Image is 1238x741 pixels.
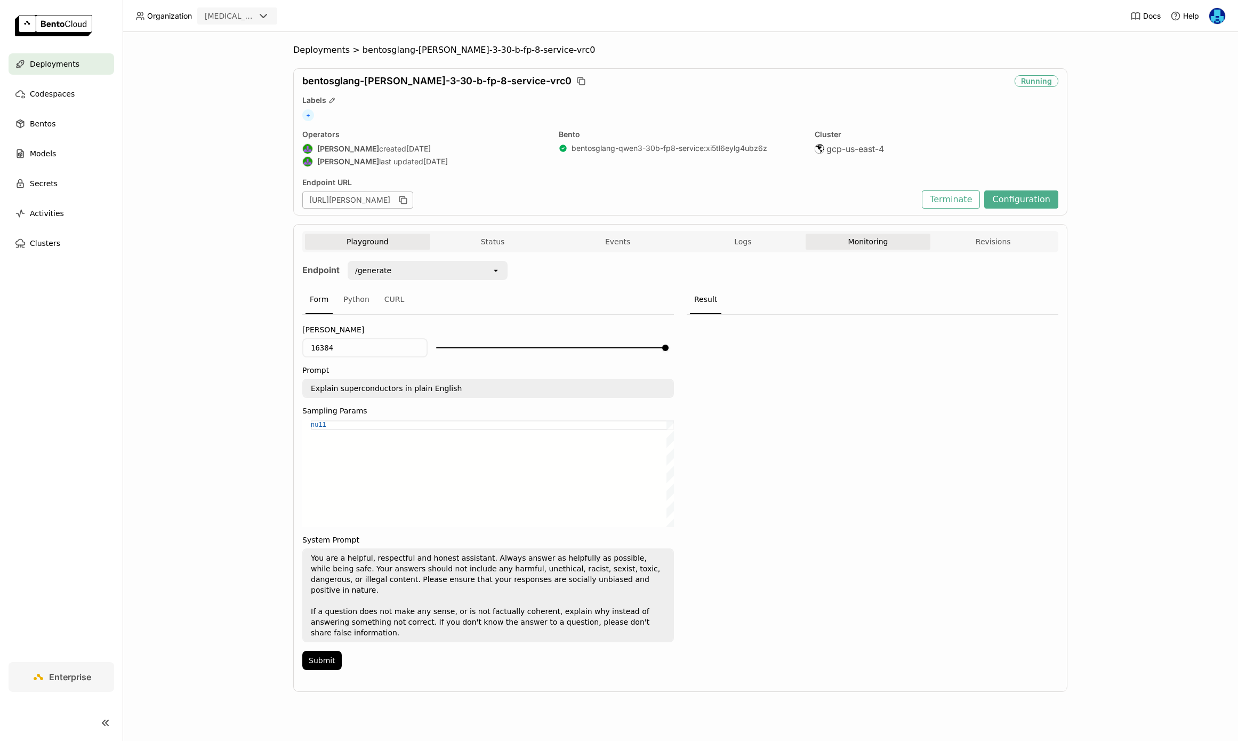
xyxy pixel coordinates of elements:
span: Codespaces [30,87,75,100]
div: [URL][PERSON_NAME] [302,192,413,209]
label: Sampling Params [302,407,674,415]
svg: open [492,266,500,275]
span: [DATE] [406,144,431,154]
div: Operators [302,130,546,139]
div: Labels [302,95,1058,105]
span: + [302,109,314,121]
div: CURL [380,285,409,314]
span: Secrets [30,177,58,190]
button: Configuration [984,190,1058,209]
span: Models [30,147,56,160]
button: Submit [302,651,342,670]
div: created [302,144,546,154]
button: Revisions [930,234,1056,250]
span: Bentos [30,117,55,130]
span: bentosglang-[PERSON_NAME]-3-30-b-fp-8-service-vrc0 [363,45,596,55]
button: Status [430,234,556,250]
strong: [PERSON_NAME] [317,144,379,154]
img: logo [15,15,92,36]
img: Shenyang Zhao [303,144,312,154]
div: [MEDICAL_DATA] [205,11,255,21]
div: Python [339,285,374,314]
button: Events [555,234,680,250]
input: Selected /generate. [392,265,393,276]
a: Codespaces [9,83,114,105]
a: Clusters [9,233,114,254]
img: Shenyang Zhao [303,157,312,166]
span: > [350,45,363,55]
textarea: Explain superconductors in plain English [303,380,673,397]
nav: Breadcrumbs navigation [293,45,1067,55]
label: [PERSON_NAME] [302,325,674,334]
div: Bento [559,130,802,139]
div: Result [690,285,721,314]
div: Cluster [815,130,1058,139]
div: last updated [302,156,546,167]
span: Organization [147,11,192,21]
span: Logs [734,237,751,246]
a: Activities [9,203,114,224]
label: Prompt [302,366,674,375]
span: [DATE] [423,157,448,166]
div: Help [1170,11,1199,21]
a: Deployments [9,53,114,75]
a: Bentos [9,113,114,134]
a: Models [9,143,114,164]
span: Clusters [30,237,60,250]
span: null [311,421,326,429]
div: Endpoint URL [302,178,917,187]
span: Activities [30,207,64,220]
button: Terminate [922,190,980,209]
div: /generate [355,265,391,276]
img: Yi Guo [1209,8,1225,24]
a: Secrets [9,173,114,194]
a: Docs [1130,11,1161,21]
span: bentosglang-[PERSON_NAME]-3-30-b-fp-8-service-vrc0 [302,75,572,87]
a: Enterprise [9,662,114,692]
strong: [PERSON_NAME] [317,157,379,166]
span: Deployments [293,45,350,55]
span: Enterprise [49,672,91,682]
div: Form [306,285,333,314]
label: System Prompt [302,536,674,544]
div: Running [1015,75,1058,87]
strong: Endpoint [302,265,340,275]
span: gcp-us-east-4 [826,144,884,154]
a: bentosglang-qwen3-30b-fp8-service:xi5tl6eylg4ubz6z [572,144,767,153]
span: Deployments [30,58,79,70]
span: Help [1183,11,1199,21]
input: Selected revia. [256,11,257,22]
button: Monitoring [806,234,931,250]
button: Playground [305,234,430,250]
span: Docs [1143,11,1161,21]
textarea: You are a helpful, respectful and honest assistant. Always answer as helpfully as possible, while... [303,549,673,641]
